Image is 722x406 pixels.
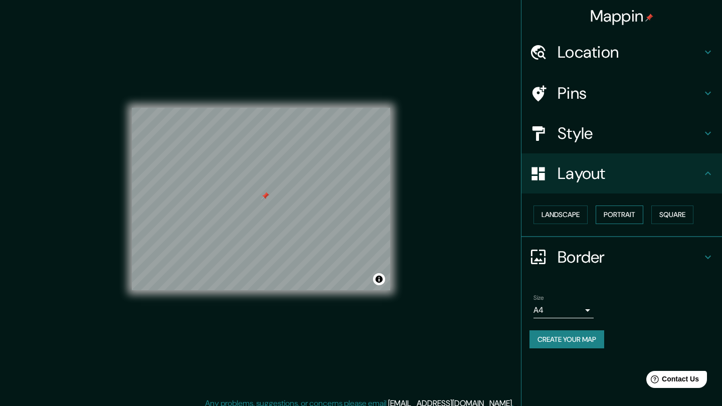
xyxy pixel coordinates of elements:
h4: Mappin [590,6,654,26]
div: Pins [521,73,722,113]
div: Style [521,113,722,153]
canvas: Map [132,108,390,290]
img: pin-icon.png [645,14,653,22]
h4: Border [558,247,702,267]
div: A4 [533,302,594,318]
h4: Layout [558,163,702,183]
h4: Style [558,123,702,143]
button: Create your map [529,330,604,349]
button: Toggle attribution [373,273,385,285]
h4: Location [558,42,702,62]
div: Location [521,32,722,72]
div: Border [521,237,722,277]
button: Square [651,206,693,224]
div: Layout [521,153,722,193]
button: Landscape [533,206,588,224]
label: Size [533,293,544,302]
button: Portrait [596,206,643,224]
h4: Pins [558,83,702,103]
iframe: Help widget launcher [633,367,711,395]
